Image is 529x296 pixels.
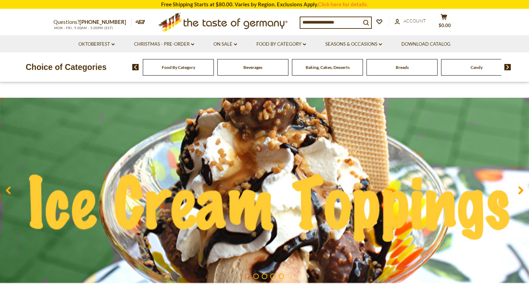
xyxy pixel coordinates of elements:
img: next arrow [504,64,511,70]
span: $0.00 [439,22,451,28]
span: MON - FRI, 9:00AM - 5:00PM (EST) [53,26,113,30]
a: Candy [471,65,483,70]
a: On Sale [213,40,237,48]
a: Seasons & Occasions [325,40,382,48]
a: Breads [396,65,409,70]
button: $0.00 [433,14,454,31]
a: Account [395,17,426,25]
a: Oktoberfest [78,40,115,48]
p: Questions? [53,18,132,27]
a: Download Catalog [401,40,451,48]
a: Food By Category [162,65,195,70]
a: [PHONE_NUMBER] [79,19,126,25]
a: Beverages [243,65,262,70]
a: Baking, Cakes, Desserts [306,65,350,70]
a: Christmas - PRE-ORDER [134,40,194,48]
span: Account [403,18,426,24]
img: previous arrow [132,64,139,70]
a: Click here for details. [318,1,368,7]
a: Food By Category [256,40,306,48]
